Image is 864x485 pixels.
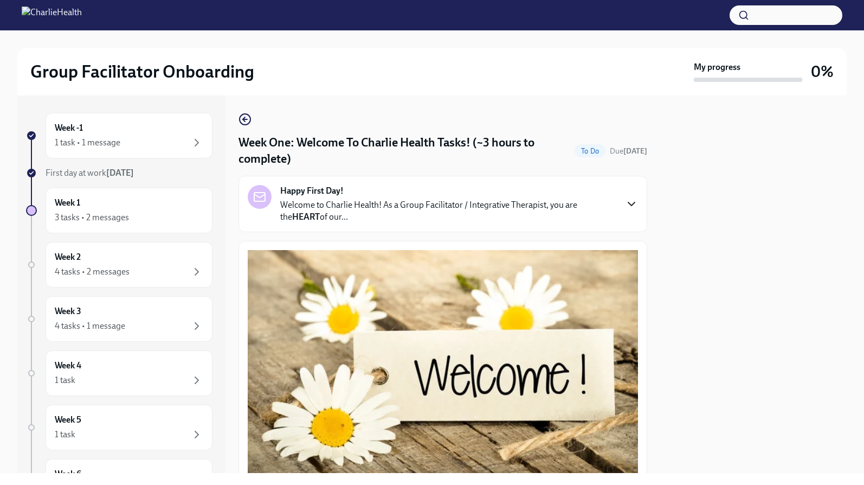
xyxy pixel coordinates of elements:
[55,122,83,134] h6: Week -1
[280,199,616,223] p: Welcome to Charlie Health! As a Group Facilitator / Integrative Therapist, you are the of our...
[26,167,212,179] a: First day at work[DATE]
[55,305,81,317] h6: Week 3
[55,197,80,209] h6: Week 1
[55,429,75,441] div: 1 task
[55,212,129,224] div: 3 tasks • 2 messages
[55,374,75,386] div: 1 task
[26,350,212,396] a: Week 41 task
[46,168,134,178] span: First day at work
[238,135,570,167] h4: Week One: Welcome To Charlie Health Tasks! (~3 hours to complete)
[610,146,647,156] span: Due
[292,212,320,222] strong: HEART
[55,266,130,278] div: 4 tasks • 2 messages
[55,468,81,480] h6: Week 6
[55,137,120,149] div: 1 task • 1 message
[55,251,81,263] h6: Week 2
[26,188,212,233] a: Week 13 tasks • 2 messages
[26,113,212,158] a: Week -11 task • 1 message
[248,250,638,484] button: Zoom image
[106,168,134,178] strong: [DATE]
[694,61,740,73] strong: My progress
[280,185,344,197] strong: Happy First Day!
[623,146,647,156] strong: [DATE]
[811,62,834,81] h3: 0%
[55,320,125,332] div: 4 tasks • 1 message
[26,296,212,342] a: Week 34 tasks • 1 message
[30,61,254,82] h2: Group Facilitator Onboarding
[55,414,81,426] h6: Week 5
[55,360,81,372] h6: Week 4
[26,405,212,450] a: Week 51 task
[575,147,605,155] span: To Do
[26,242,212,288] a: Week 24 tasks • 2 messages
[22,7,82,24] img: CharlieHealth
[610,146,647,156] span: October 14th, 2025 09:00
